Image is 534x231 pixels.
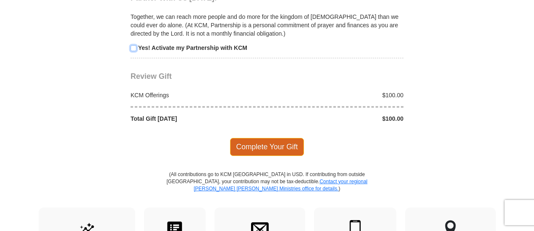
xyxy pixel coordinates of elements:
div: $100.00 [267,91,408,99]
p: (All contributions go to KCM [GEOGRAPHIC_DATA] in USD. If contributing from outside [GEOGRAPHIC_D... [166,171,368,208]
strong: Yes! Activate my Partnership with KCM [138,44,247,51]
a: Contact your regional [PERSON_NAME] [PERSON_NAME] Ministries office for details. [194,179,367,192]
span: Complete Your Gift [230,138,304,156]
div: $100.00 [267,114,408,123]
p: Together, we can reach more people and do more for the kingdom of [DEMOGRAPHIC_DATA] than we coul... [131,13,403,38]
div: KCM Offerings [126,91,267,99]
div: Total Gift [DATE] [126,114,267,123]
span: Review Gift [131,72,172,80]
